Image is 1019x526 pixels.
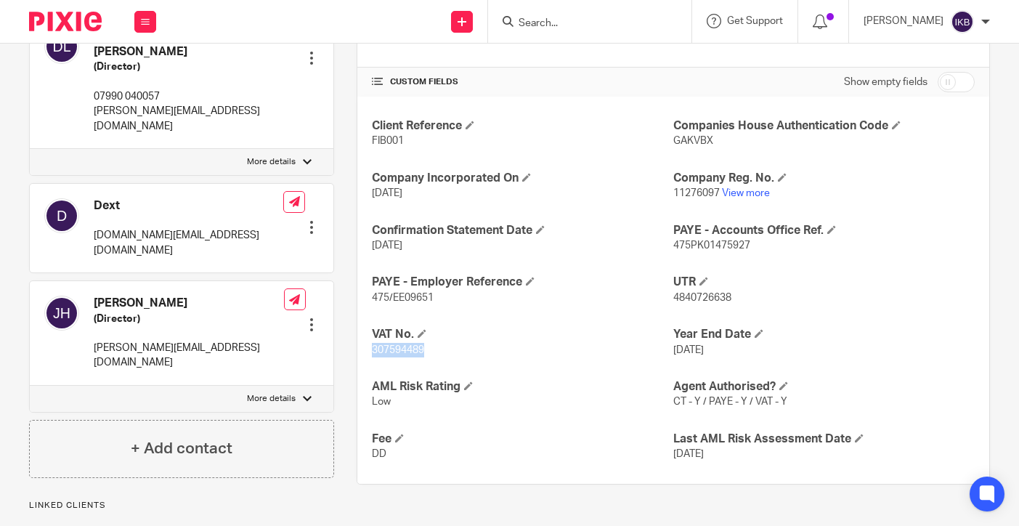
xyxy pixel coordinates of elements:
img: svg%3E [44,29,79,64]
span: 475/EE09651 [372,293,434,303]
span: CT - Y / PAYE - Y / VAT - Y [673,397,787,407]
h4: Dext [94,198,283,214]
label: Show empty fields [844,75,927,89]
span: DD [372,449,386,459]
h4: UTR [673,275,975,290]
p: [PERSON_NAME][EMAIL_ADDRESS][DOMAIN_NAME] [94,104,284,134]
p: 07990 040057 [94,89,284,104]
a: View more [722,188,770,198]
span: 475PK01475927 [673,240,750,251]
span: GAKVBX [673,136,713,146]
h4: Fee [372,432,673,447]
img: Pixie [29,12,102,31]
h4: Client Reference [372,118,673,134]
h4: Confirmation Statement Date [372,223,673,238]
h4: Agent Authorised? [673,379,975,394]
img: svg%3E [951,10,974,33]
h4: + Add contact [131,437,232,460]
h4: PAYE - Employer Reference [372,275,673,290]
span: [DATE] [372,188,402,198]
span: [DATE] [372,240,402,251]
span: [DATE] [673,449,704,459]
span: FIB001 [372,136,404,146]
p: Linked clients [29,500,334,511]
p: [PERSON_NAME] [864,14,943,28]
h4: Company Reg. No. [673,171,975,186]
span: 4840726638 [673,293,731,303]
p: More details [247,156,296,168]
span: [DATE] [673,345,704,355]
h4: [PERSON_NAME] [PERSON_NAME] [94,29,284,60]
p: More details [247,393,296,405]
h4: [PERSON_NAME] [94,296,284,311]
img: svg%3E [44,198,79,233]
img: svg%3E [44,296,79,331]
h4: Year End Date [673,327,975,342]
h4: PAYE - Accounts Office Ref. [673,223,975,238]
h5: (Director) [94,60,284,74]
p: [DOMAIN_NAME][EMAIL_ADDRESS][DOMAIN_NAME] [94,228,283,258]
h4: Company Incorporated On [372,171,673,186]
span: 307594489 [372,345,424,355]
span: Low [372,397,391,407]
span: Get Support [727,16,783,26]
h4: Last AML Risk Assessment Date [673,432,975,447]
p: [PERSON_NAME][EMAIL_ADDRESS][DOMAIN_NAME] [94,341,284,371]
h4: VAT No. [372,327,673,342]
h4: AML Risk Rating [372,379,673,394]
span: 11276097 [673,188,720,198]
h5: (Director) [94,312,284,326]
h4: CUSTOM FIELDS [372,76,673,88]
input: Search [517,17,648,31]
h4: Companies House Authentication Code [673,118,975,134]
